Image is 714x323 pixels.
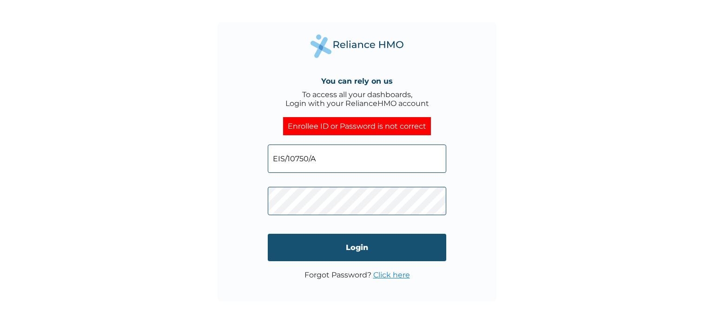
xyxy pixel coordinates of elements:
[321,77,393,86] h4: You can rely on us
[285,90,429,108] div: To access all your dashboards, Login with your RelianceHMO account
[268,234,446,261] input: Login
[311,34,403,58] img: Reliance Health's Logo
[373,270,410,279] a: Click here
[268,145,446,173] input: Email address or HMO ID
[283,117,431,135] div: Enrollee ID or Password is not correct
[304,270,410,279] p: Forgot Password?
